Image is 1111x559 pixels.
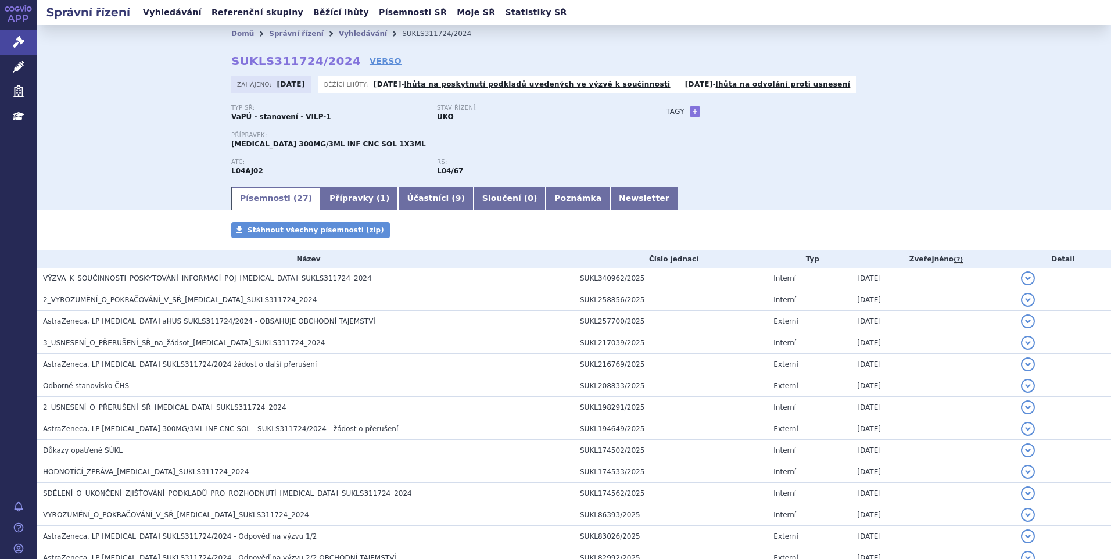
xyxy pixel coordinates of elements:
[666,105,684,119] h3: Tagy
[43,446,123,454] span: Důkazy opatřené SÚKL
[773,360,798,368] span: Externí
[324,80,371,89] span: Běžící lhůty:
[310,5,372,20] a: Běžící lhůty
[339,30,387,38] a: Vyhledávání
[685,80,713,88] strong: [DATE]
[574,311,768,332] td: SUKL257700/2025
[574,354,768,375] td: SUKL216769/2025
[43,403,286,411] span: 2_USNESENÍ_O_PŘERUŠENÍ_SŘ_ULTOMIRIS_SUKLS311724_2024
[43,468,249,476] span: HODNOTÍCÍ_ZPRÁVA_ULTOMIRIS_SUKLS311724_2024
[231,30,254,38] a: Domů
[1021,293,1035,307] button: detail
[277,80,305,88] strong: [DATE]
[773,317,798,325] span: Externí
[297,193,308,203] span: 27
[231,187,321,210] a: Písemnosti (27)
[1021,465,1035,479] button: detail
[851,250,1015,268] th: Zveřejněno
[1015,250,1111,268] th: Detail
[37,4,139,20] h2: Správní řízení
[43,339,325,347] span: 3_USNESENÍ_O_PŘERUŠENÍ_SŘ_na_žádsot_ULTOMIRIS_SUKLS311724_2024
[574,397,768,418] td: SUKL198291/2025
[574,332,768,354] td: SUKL217039/2025
[370,55,402,67] a: VERSO
[1021,336,1035,350] button: detail
[248,226,384,234] span: Stáhnout všechny písemnosti (zip)
[851,375,1015,397] td: [DATE]
[574,268,768,289] td: SUKL340962/2025
[402,25,486,42] li: SUKLS311724/2024
[1021,508,1035,522] button: detail
[954,256,963,264] abbr: (?)
[43,274,372,282] span: VÝZVA_K_SOUČINNOSTI_POSKYTOVÁNÍ_INFORMACÍ_POJ_ULTOMIRIS_SUKLS311724_2024
[269,30,324,38] a: Správní řízení
[1021,357,1035,371] button: detail
[321,187,398,210] a: Přípravky (1)
[851,268,1015,289] td: [DATE]
[43,296,317,304] span: 2_VYROZUMĚNÍ_O_POKRAČOVÁNÍ_V_SŘ_ULTOMIRIS_SUKLS311724_2024
[768,250,851,268] th: Typ
[574,289,768,311] td: SUKL258856/2025
[574,483,768,504] td: SUKL174562/2025
[610,187,678,210] a: Newsletter
[851,483,1015,504] td: [DATE]
[773,468,796,476] span: Interní
[43,532,317,540] span: AstraZeneca, LP Ultomiris SUKLS311724/2024 - Odpověď na výzvu 1/2
[398,187,473,210] a: Účastníci (9)
[851,354,1015,375] td: [DATE]
[374,80,402,88] strong: [DATE]
[374,80,671,89] p: -
[851,461,1015,483] td: [DATE]
[1021,422,1035,436] button: detail
[851,289,1015,311] td: [DATE]
[546,187,610,210] a: Poznámka
[574,375,768,397] td: SUKL208833/2025
[574,504,768,526] td: SUKL86393/2025
[851,526,1015,547] td: [DATE]
[231,140,426,148] span: [MEDICAL_DATA] 300MG/3ML INF CNC SOL 1X3ML
[37,250,574,268] th: Název
[773,446,796,454] span: Interní
[474,187,546,210] a: Sloučení (0)
[574,418,768,440] td: SUKL194649/2025
[43,511,309,519] span: VYROZUMĚNÍ_O_POKRAČOVÁNÍ_V_SŘ_ULTOMIRIS_SUKLS311724_2024
[380,193,386,203] span: 1
[1021,314,1035,328] button: detail
[851,332,1015,354] td: [DATE]
[231,105,425,112] p: Typ SŘ:
[773,403,796,411] span: Interní
[208,5,307,20] a: Referenční skupiny
[773,274,796,282] span: Interní
[574,461,768,483] td: SUKL174533/2025
[690,106,700,117] a: +
[773,425,798,433] span: Externí
[851,397,1015,418] td: [DATE]
[715,80,850,88] a: lhůta na odvolání proti usnesení
[773,511,796,519] span: Interní
[453,5,499,20] a: Moje SŘ
[437,105,631,112] p: Stav řízení:
[574,526,768,547] td: SUKL83026/2025
[1021,271,1035,285] button: detail
[1021,486,1035,500] button: detail
[851,440,1015,461] td: [DATE]
[773,339,796,347] span: Interní
[851,504,1015,526] td: [DATE]
[437,113,454,121] strong: UKO
[231,54,361,68] strong: SUKLS311724/2024
[237,80,274,89] span: Zahájeno:
[231,167,263,175] strong: RAVULIZUMAB
[1021,529,1035,543] button: detail
[437,159,631,166] p: RS:
[375,5,450,20] a: Písemnosti SŘ
[773,532,798,540] span: Externí
[456,193,461,203] span: 9
[1021,400,1035,414] button: detail
[231,113,331,121] strong: VaPÚ - stanovení - VILP-1
[231,222,390,238] a: Stáhnout všechny písemnosti (zip)
[43,360,317,368] span: AstraZeneca, LP Ultomiris SUKLS311724/2024 žádost o další přerušení
[43,489,412,497] span: SDĚLENÍ_O_UKONČENÍ_ZJIŠŤOVÁNÍ_PODKLADŮ_PRO_ROZHODNUTÍ_ULTOMIRIS_SUKLS311724_2024
[43,317,375,325] span: AstraZeneca, LP Ultomiris aHUS SUKLS311724/2024 - OBSAHUJE OBCHODNÍ TAJEMSTVÍ
[1021,379,1035,393] button: detail
[501,5,570,20] a: Statistiky SŘ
